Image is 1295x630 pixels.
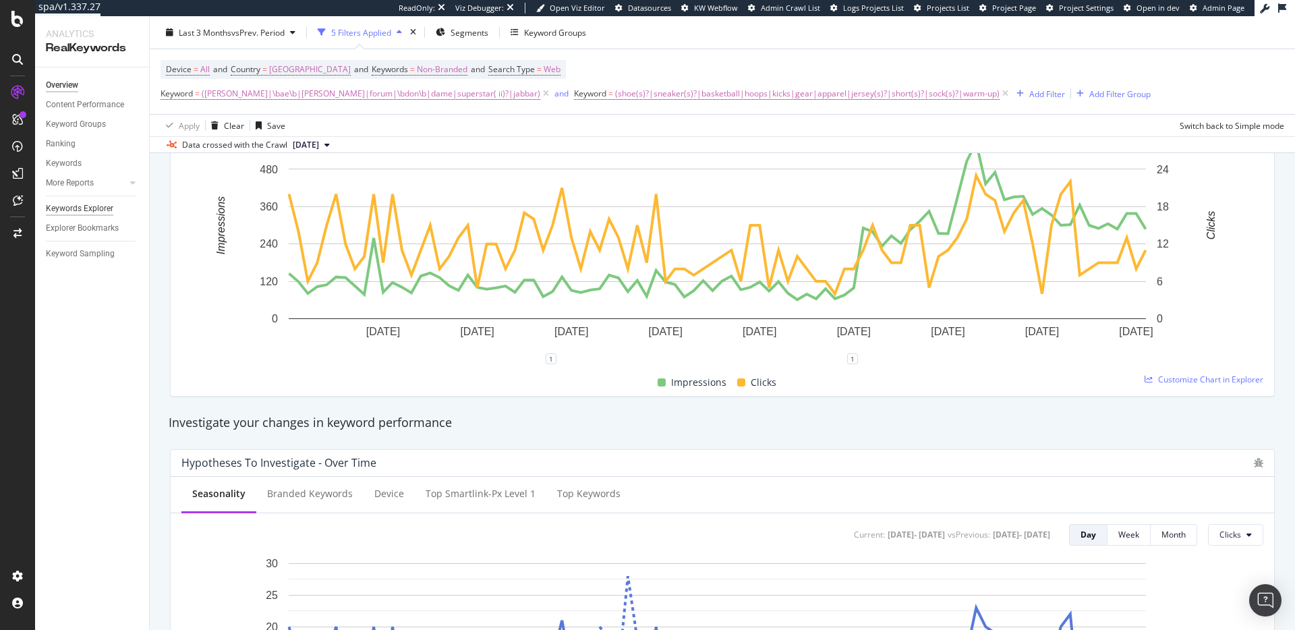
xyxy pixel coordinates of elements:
text: 480 [260,163,278,175]
text: 0 [1157,313,1163,324]
div: Ranking [46,137,76,151]
button: 5 Filters Applied [312,22,407,43]
text: 120 [260,276,278,287]
span: = [608,88,613,99]
a: Keyword Sampling [46,247,140,261]
a: Project Page [979,3,1036,13]
a: Admin Page [1190,3,1244,13]
span: Keyword [574,88,606,99]
div: vs Previous : [948,529,990,540]
a: Ranking [46,137,140,151]
span: Last 3 Months [179,26,231,38]
a: Project Settings [1046,3,1114,13]
a: Datasources [615,3,671,13]
div: Month [1161,529,1186,540]
span: Device [166,63,192,75]
div: [DATE] - [DATE] [888,529,945,540]
text: [DATE] [366,326,400,337]
span: Non-Branded [417,60,467,79]
span: Admin Crawl List [761,3,820,13]
a: Customize Chart in Explorer [1145,374,1263,385]
span: KW Webflow [694,3,738,13]
span: Search Type [488,63,535,75]
span: = [410,63,415,75]
span: Logs Projects List [843,3,904,13]
span: Clicks [1219,529,1241,540]
div: Clear [224,119,244,131]
text: [DATE] [743,326,776,337]
span: = [537,63,542,75]
text: Clicks [1205,211,1217,240]
span: Country [231,63,260,75]
text: 25 [266,590,278,601]
span: Project Settings [1059,3,1114,13]
div: Keywords Explorer [46,202,113,216]
div: More Reports [46,176,94,190]
span: Admin Page [1203,3,1244,13]
div: Overview [46,78,78,92]
span: Customize Chart in Explorer [1158,374,1263,385]
div: Week [1118,529,1139,540]
div: RealKeywords [46,40,138,56]
button: Clicks [1208,524,1263,546]
button: Month [1151,524,1197,546]
div: Open Intercom Messenger [1249,584,1282,617]
span: (shoe(s)?|sneaker(s)?|basketball|hoops|kicks|gear|apparel|jersey(s)?|short(s)?|sock(s)?|warm-up) [615,84,1000,103]
div: Top Keywords [557,487,621,500]
a: Keywords [46,156,140,171]
text: 0 [272,313,278,324]
div: Explorer Bookmarks [46,221,119,235]
div: Content Performance [46,98,124,112]
div: 5 Filters Applied [331,26,391,38]
span: Datasources [628,3,671,13]
span: = [194,63,198,75]
span: ([PERSON_NAME]|\bae\b|[PERSON_NAME]|forum|\bdon\b|dame|superstar( ii)?|jabbar) [202,84,540,103]
text: 30 [266,558,278,569]
div: Data crossed with the Crawl [182,139,287,151]
a: Admin Crawl List [748,3,820,13]
a: Keywords Explorer [46,202,140,216]
div: A chart. [181,125,1253,359]
a: Explorer Bookmarks [46,221,140,235]
text: [DATE] [554,326,588,337]
text: [DATE] [1119,326,1153,337]
div: Add Filter Group [1089,88,1151,99]
span: Open in dev [1136,3,1180,13]
div: Add Filter [1029,88,1065,99]
a: KW Webflow [681,3,738,13]
span: All [200,60,210,79]
div: Keyword Sampling [46,247,115,261]
a: More Reports [46,176,126,190]
span: Keywords [372,63,408,75]
text: 24 [1157,163,1169,175]
button: Segments [430,22,494,43]
text: [DATE] [1025,326,1059,337]
span: = [262,63,267,75]
text: [DATE] [460,326,494,337]
span: Project Page [992,3,1036,13]
span: and [471,63,485,75]
span: Impressions [671,374,726,391]
span: Keyword [161,88,193,99]
div: Apply [179,119,200,131]
div: Investigate your changes in keyword performance [169,414,1276,432]
a: Content Performance [46,98,140,112]
span: [GEOGRAPHIC_DATA] [269,60,351,79]
span: and [354,63,368,75]
a: Projects List [914,3,969,13]
div: Seasonality [192,487,246,500]
button: Apply [161,115,200,136]
a: Logs Projects List [830,3,904,13]
button: Add Filter Group [1071,86,1151,102]
div: Save [267,119,285,131]
span: Web [544,60,560,79]
text: 240 [260,238,278,250]
text: [DATE] [649,326,683,337]
button: Clear [206,115,244,136]
span: 2025 Sep. 9th [293,139,319,151]
div: Analytics [46,27,138,40]
div: Keywords [46,156,82,171]
text: Impressions [215,196,227,254]
a: Open in dev [1124,3,1180,13]
a: Keyword Groups [46,117,140,132]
